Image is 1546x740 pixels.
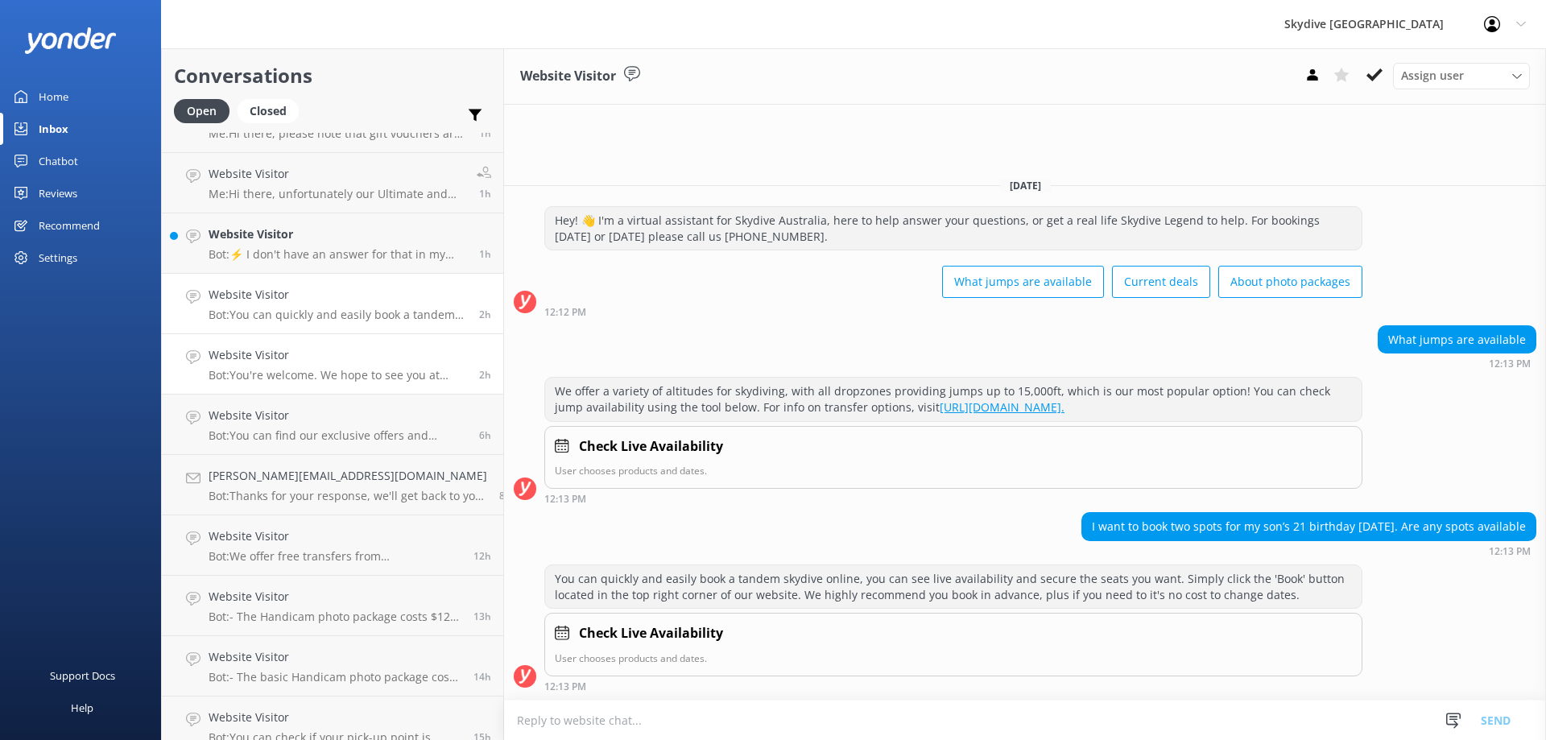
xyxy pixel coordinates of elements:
[209,346,467,364] h4: Website Visitor
[209,165,465,183] h4: Website Visitor
[942,266,1104,298] button: What jumps are available
[473,670,491,684] span: Sep 07 2025 12:04am (UTC +10:00) Australia/Brisbane
[162,395,503,455] a: Website VisitorBot:You can find our exclusive offers and current deals by visiting our specials p...
[209,467,487,485] h4: [PERSON_NAME][EMAIL_ADDRESS][DOMAIN_NAME]
[209,610,461,624] p: Bot: - The Handicam photo package costs $129 per person and includes photos of your entire experi...
[544,494,586,504] strong: 12:13 PM
[39,113,68,145] div: Inbox
[162,515,503,576] a: Website VisitorBot:We offer free transfers from [GEOGRAPHIC_DATA] to our [GEOGRAPHIC_DATA] drop z...
[209,286,467,304] h4: Website Visitor
[174,60,491,91] h2: Conversations
[544,682,586,692] strong: 12:13 PM
[209,368,467,382] p: Bot: You're welcome. We hope to see you at [GEOGRAPHIC_DATA] [GEOGRAPHIC_DATA] soon!
[1218,266,1362,298] button: About photo packages
[50,659,115,692] div: Support Docs
[1081,545,1536,556] div: Sep 07 2025 12:13pm (UTC +10:00) Australia/Brisbane
[479,247,491,261] span: Sep 07 2025 01:03pm (UTC +10:00) Australia/Brisbane
[545,565,1362,608] div: You can quickly and easily book a tandem skydive online, you can see live availability and secure...
[209,247,467,262] p: Bot: ⚡ I don't have an answer for that in my knowledge base. Please try and rephrase your questio...
[209,648,461,666] h4: Website Visitor
[544,306,1362,317] div: Sep 07 2025 12:12pm (UTC +10:00) Australia/Brisbane
[479,126,491,140] span: Sep 07 2025 01:11pm (UTC +10:00) Australia/Brisbane
[479,308,491,321] span: Sep 07 2025 12:13pm (UTC +10:00) Australia/Brisbane
[238,101,307,119] a: Closed
[162,576,503,636] a: Website VisitorBot:- The Handicam photo package costs $129 per person and includes photos of your...
[39,177,77,209] div: Reviews
[1489,359,1531,369] strong: 12:13 PM
[162,455,503,515] a: [PERSON_NAME][EMAIL_ADDRESS][DOMAIN_NAME]Bot:Thanks for your response, we'll get back to you as s...
[209,428,467,443] p: Bot: You can find our exclusive offers and current deals by visiting our specials page at [URL][D...
[1379,326,1536,353] div: What jumps are available
[209,489,487,503] p: Bot: Thanks for your response, we'll get back to you as soon as we can during opening hours.
[479,428,491,442] span: Sep 07 2025 08:08am (UTC +10:00) Australia/Brisbane
[209,549,461,564] p: Bot: We offer free transfers from [GEOGRAPHIC_DATA] to our [GEOGRAPHIC_DATA] drop zone. Please ch...
[544,308,586,317] strong: 12:12 PM
[39,209,100,242] div: Recommend
[473,549,491,563] span: Sep 07 2025 01:47am (UTC +10:00) Australia/Brisbane
[473,610,491,623] span: Sep 07 2025 12:46am (UTC +10:00) Australia/Brisbane
[545,378,1362,420] div: We offer a variety of altitudes for skydiving, with all dropzones providing jumps up to 15,000ft,...
[555,651,1352,666] p: User chooses products and dates.
[162,213,503,274] a: Website VisitorBot:⚡ I don't have an answer for that in my knowledge base. Please try and rephras...
[479,187,491,201] span: Sep 07 2025 01:10pm (UTC +10:00) Australia/Brisbane
[39,145,78,177] div: Chatbot
[39,242,77,274] div: Settings
[479,368,491,382] span: Sep 07 2025 12:12pm (UTC +10:00) Australia/Brisbane
[555,463,1352,478] p: User chooses products and dates.
[1401,67,1464,85] span: Assign user
[39,81,68,113] div: Home
[209,527,461,545] h4: Website Visitor
[520,66,616,87] h3: Website Visitor
[209,588,461,606] h4: Website Visitor
[544,493,1362,504] div: Sep 07 2025 12:13pm (UTC +10:00) Australia/Brisbane
[238,99,299,123] div: Closed
[162,334,503,395] a: Website VisitorBot:You're welcome. We hope to see you at [GEOGRAPHIC_DATA] [GEOGRAPHIC_DATA] soon!2h
[1112,266,1210,298] button: Current deals
[544,680,1362,692] div: Sep 07 2025 12:13pm (UTC +10:00) Australia/Brisbane
[499,489,511,502] span: Sep 07 2025 05:24am (UTC +10:00) Australia/Brisbane
[24,27,117,54] img: yonder-white-logo.png
[209,407,467,424] h4: Website Visitor
[162,636,503,697] a: Website VisitorBot:- The basic Handicam photo package costs $129 per person and includes photos o...
[579,623,723,644] h4: Check Live Availability
[209,670,461,684] p: Bot: - The basic Handicam photo package costs $129 per person and includes photos of your entire ...
[209,187,465,201] p: Me: Hi there, unfortunately our Ultimate and dedicated packages are not available in [GEOGRAPHIC_...
[209,709,461,726] h4: Website Visitor
[209,126,465,141] p: Me: Hi there, please note that gift vouchers are none refundable but can be transferred to anothe...
[545,207,1362,250] div: Hey! 👋 I'm a virtual assistant for Skydive Australia, here to help answer your questions, or get ...
[1378,358,1536,369] div: Sep 07 2025 12:13pm (UTC +10:00) Australia/Brisbane
[940,399,1064,415] a: [URL][DOMAIN_NAME].
[1082,513,1536,540] div: I want to book two spots for my son’s 21 birthday [DATE]. Are any spots available
[174,99,229,123] div: Open
[174,101,238,119] a: Open
[71,692,93,724] div: Help
[162,274,503,334] a: Website VisitorBot:You can quickly and easily book a tandem skydive online, you can see live avai...
[1489,547,1531,556] strong: 12:13 PM
[1393,63,1530,89] div: Assign User
[1000,179,1051,192] span: [DATE]
[209,308,467,322] p: Bot: You can quickly and easily book a tandem skydive online, you can see live availability and s...
[579,436,723,457] h4: Check Live Availability
[209,225,467,243] h4: Website Visitor
[162,153,503,213] a: Website VisitorMe:Hi there, unfortunately our Ultimate and dedicated packages are not available i...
